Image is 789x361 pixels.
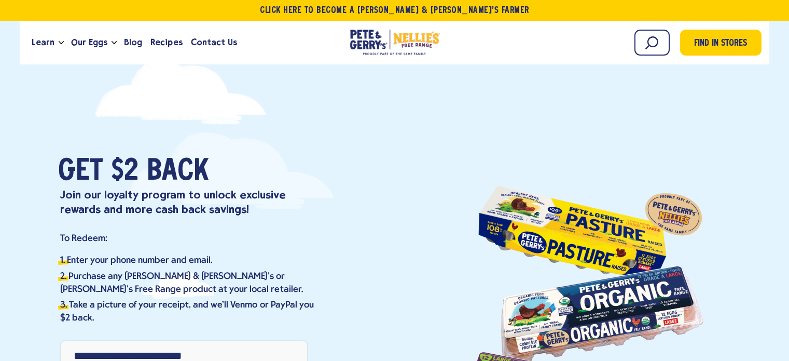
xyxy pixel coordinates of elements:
a: Find in Stores [680,30,762,56]
span: Learn [32,36,54,49]
a: Contact Us [187,29,241,57]
li: Purchase any [PERSON_NAME] & [PERSON_NAME]’s or [PERSON_NAME]'s Free Range product at your local ... [60,270,317,296]
span: Find in Stores [694,37,747,51]
a: Our Eggs [67,29,112,57]
li: Enter your phone number and email. [60,254,317,267]
button: Open the dropdown menu for Our Eggs [112,41,117,45]
span: Back [147,156,209,188]
a: Learn [27,29,59,57]
input: Search [634,30,670,56]
span: $2 [111,156,139,188]
span: Blog [124,36,142,49]
span: Contact Us [191,36,237,49]
span: Get [58,156,103,188]
span: Our Eggs [71,36,107,49]
a: Recipes [146,29,186,57]
p: To Redeem: [60,233,317,245]
li: Take a picture of your receipt, and we'll Venmo or PayPal you $2 back. [60,299,317,325]
button: Open the dropdown menu for Learn [59,41,64,45]
span: Recipes [150,36,182,49]
a: Blog [120,29,146,57]
p: Join our loyalty program to unlock exclusive rewards and more cash back savings! [60,188,317,217]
